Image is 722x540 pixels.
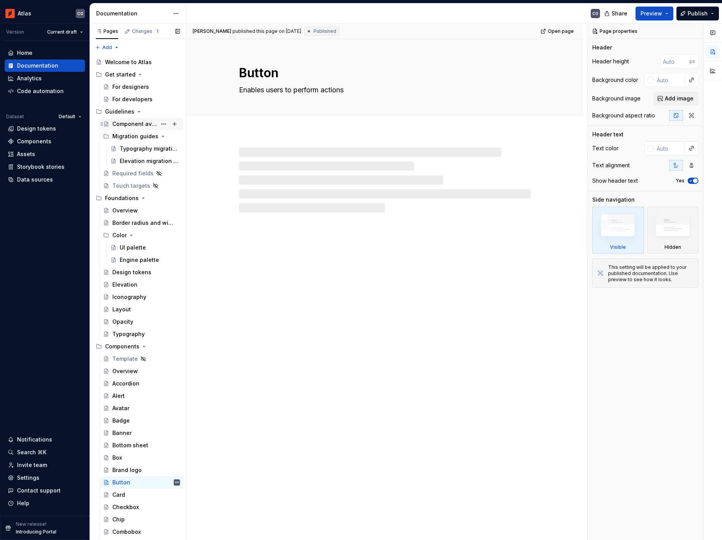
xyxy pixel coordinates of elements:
[112,170,154,177] div: Required fields
[44,27,86,37] button: Current draft
[610,244,626,250] div: Visible
[100,217,183,229] a: Border radius and width
[112,516,125,523] div: Chip
[592,58,629,65] div: Header height
[592,131,624,138] div: Header text
[232,28,301,34] div: published this page on [DATE]
[676,178,685,184] label: Yes
[16,529,56,535] p: Introducing Portal
[120,256,159,264] div: Engine palette
[5,446,85,458] button: Search ⌘K
[5,47,85,59] a: Home
[17,150,35,158] div: Assets
[100,377,183,390] a: Accordion
[105,58,152,66] div: Welcome to Atlas
[100,81,183,93] a: For designers
[112,479,130,486] div: Button
[100,229,183,241] div: Color
[5,497,85,509] button: Help
[17,163,64,171] div: Storybook stories
[5,472,85,484] a: Settings
[592,76,638,84] div: Background color
[5,173,85,186] a: Data sources
[6,29,24,35] div: Version
[112,268,151,276] div: Design tokens
[112,231,127,239] div: Color
[100,365,183,377] a: Overview
[112,207,138,214] div: Overview
[660,54,690,68] input: Auto
[237,84,529,96] textarea: Enables users to perform actions
[100,414,183,427] a: Badge
[100,402,183,414] a: Avatar
[100,303,183,316] a: Layout
[665,95,693,102] span: Add image
[105,343,139,350] div: Components
[93,105,183,118] div: Guidelines
[16,521,46,527] p: New release!
[112,466,142,474] div: Brand logo
[100,390,183,402] a: Alert
[112,355,138,363] div: Template
[100,316,183,328] a: Opacity
[105,71,136,78] div: Get started
[592,207,644,254] div: Visible
[105,108,134,115] div: Guidelines
[654,141,685,155] input: Auto
[112,281,137,289] div: Elevation
[237,64,529,82] textarea: Button
[112,528,141,536] div: Combobox
[112,83,149,91] div: For designers
[107,254,183,266] a: Engine palette
[5,148,85,160] a: Assets
[100,130,183,143] div: Migration guides
[100,427,183,439] a: Banner
[600,7,632,20] button: Share
[592,144,619,152] div: Text color
[5,459,85,471] a: Invite team
[112,182,150,190] div: Touch targets
[93,340,183,353] div: Components
[5,59,85,72] a: Documentation
[6,114,24,120] div: Dataset
[100,476,183,489] a: ButtonCO
[112,293,146,301] div: Iconography
[107,143,183,155] a: Typography migration guide
[17,75,42,82] div: Analytics
[592,161,630,169] div: Text alignment
[592,112,655,119] div: Background aspect ratio
[5,135,85,148] a: Components
[5,9,15,18] img: 102f71e4-5f95-4b3f-aebe-9cae3cf15d45.png
[59,114,75,120] span: Default
[93,56,183,68] a: Welcome to Atlas
[96,10,169,17] div: Documentation
[17,176,53,183] div: Data sources
[538,26,577,37] a: Open page
[93,192,183,204] div: Foundations
[120,157,178,165] div: Elevation migration guide
[100,266,183,278] a: Design tokens
[112,132,158,140] div: Migration guides
[5,484,85,497] button: Contact support
[100,513,183,526] a: Chip
[592,196,635,204] div: Side navigation
[102,44,112,51] span: Add
[112,330,145,338] div: Typography
[636,7,673,20] button: Preview
[100,353,183,365] a: Template
[592,177,638,185] div: Show header text
[2,5,88,22] button: AtlasCO
[120,145,178,153] div: Typography migration guide
[112,404,129,412] div: Avatar
[17,499,29,507] div: Help
[5,161,85,173] a: Storybook stories
[112,392,125,400] div: Alert
[5,72,85,85] a: Analytics
[77,10,83,17] div: CO
[17,487,61,494] div: Contact support
[688,10,708,17] span: Publish
[5,85,85,97] a: Code automation
[175,479,179,486] div: CO
[17,461,47,469] div: Invite team
[647,207,699,254] div: Hidden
